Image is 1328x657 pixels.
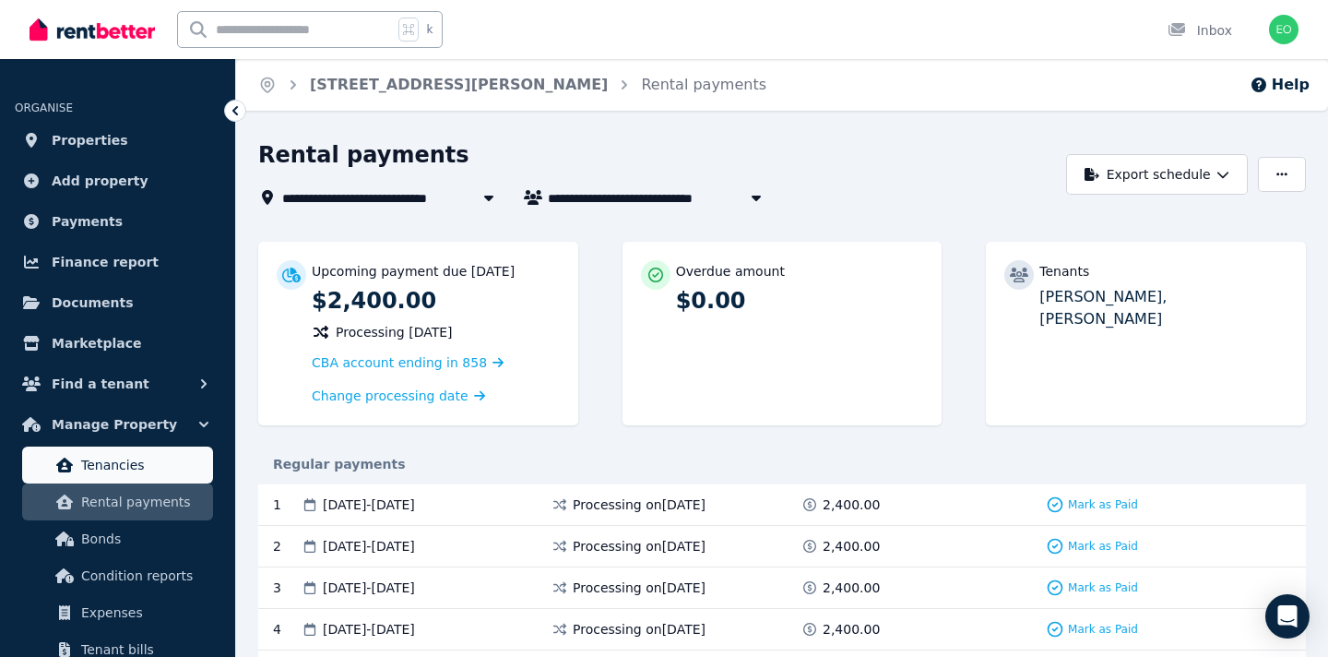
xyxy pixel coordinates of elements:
[1168,21,1232,40] div: Inbox
[15,365,220,402] button: Find a tenant
[1068,580,1138,595] span: Mark as Paid
[312,387,468,405] span: Change processing date
[1250,74,1310,96] button: Help
[15,406,220,443] button: Manage Property
[81,565,206,587] span: Condition reports
[336,323,453,341] span: Processing [DATE]
[15,162,220,199] a: Add property
[823,537,880,555] span: 2,400.00
[52,251,159,273] span: Finance report
[1265,594,1310,639] div: Open Intercom Messenger
[823,496,880,514] span: 2,400.00
[1068,497,1138,512] span: Mark as Paid
[81,528,206,550] span: Bonds
[273,620,301,639] div: 4
[573,496,705,514] span: Processing on [DATE]
[273,537,301,555] div: 2
[81,491,206,513] span: Rental payments
[312,262,515,281] p: Upcoming payment due [DATE]
[258,455,1306,473] div: Regular payments
[1068,622,1138,637] span: Mark as Paid
[323,579,415,597] span: [DATE] - [DATE]
[52,413,177,436] span: Manage Property
[273,579,301,597] div: 3
[52,170,148,192] span: Add property
[52,210,123,233] span: Payments
[573,537,705,555] span: Processing on [DATE]
[15,203,220,240] a: Payments
[312,286,560,316] p: $2,400.00
[1068,539,1138,554] span: Mark as Paid
[52,292,134,314] span: Documents
[30,16,155,43] img: RentBetter
[15,244,220,281] a: Finance report
[1269,15,1298,44] img: Ezechiel Orski-Ritchie
[426,22,433,37] span: k
[676,262,785,281] p: Overdue amount
[823,620,880,639] span: 2,400.00
[323,537,415,555] span: [DATE] - [DATE]
[676,286,924,316] p: $0.00
[573,579,705,597] span: Processing on [DATE]
[1039,286,1287,330] p: [PERSON_NAME], [PERSON_NAME]
[52,129,128,151] span: Properties
[312,387,485,405] a: Change processing date
[22,484,213,520] a: Rental payments
[22,594,213,631] a: Expenses
[310,76,608,93] a: [STREET_ADDRESS][PERSON_NAME]
[323,496,415,514] span: [DATE] - [DATE]
[573,620,705,639] span: Processing on [DATE]
[22,447,213,484] a: Tenancies
[312,355,487,370] span: CBA account ending in 858
[22,520,213,557] a: Bonds
[641,76,766,93] a: Rental payments
[15,122,220,159] a: Properties
[15,284,220,321] a: Documents
[236,59,788,111] nav: Breadcrumb
[823,579,880,597] span: 2,400.00
[52,373,149,395] span: Find a tenant
[323,620,415,639] span: [DATE] - [DATE]
[81,602,206,624] span: Expenses
[258,140,469,170] h1: Rental payments
[15,102,73,114] span: ORGANISE
[52,332,141,354] span: Marketplace
[81,454,206,476] span: Tenancies
[22,557,213,594] a: Condition reports
[1039,262,1089,281] p: Tenants
[273,496,301,514] div: 1
[1066,154,1248,195] button: Export schedule
[15,325,220,362] a: Marketplace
